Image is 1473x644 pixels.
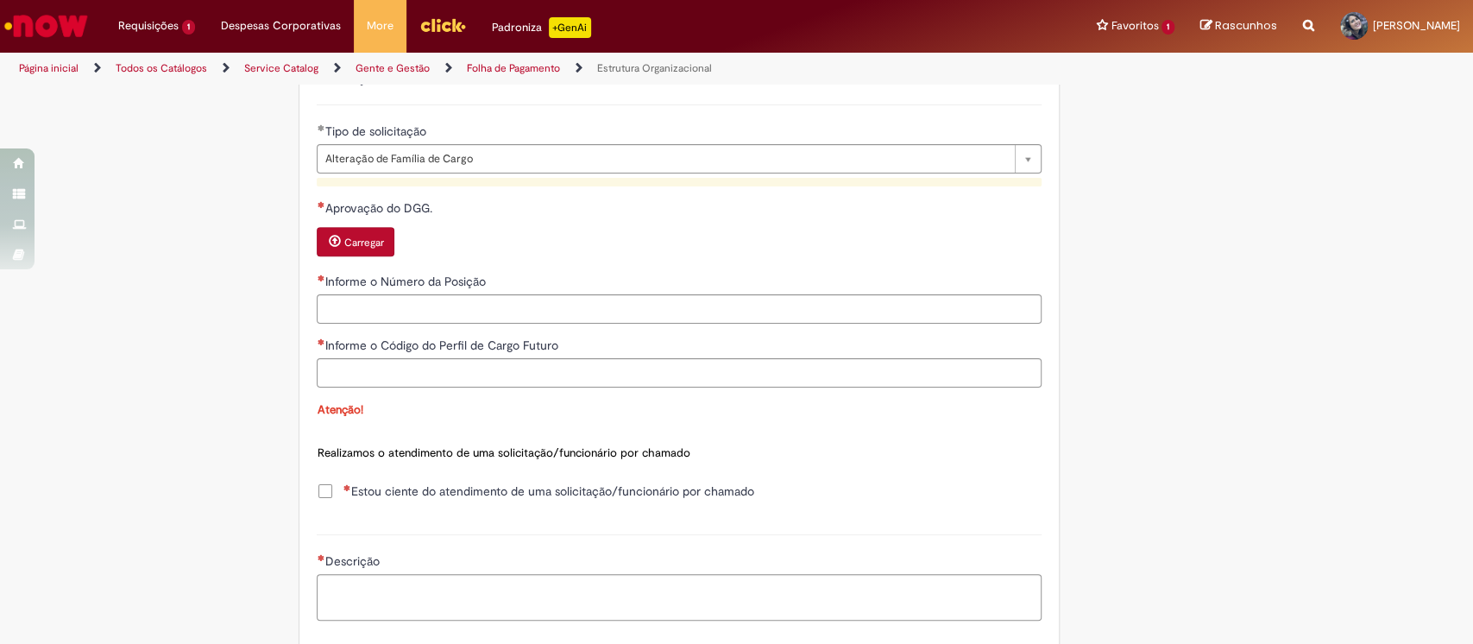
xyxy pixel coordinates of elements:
[221,17,341,35] span: Despesas Corporativas
[367,17,393,35] span: More
[1161,20,1174,35] span: 1
[182,20,195,35] span: 1
[118,17,179,35] span: Requisições
[343,483,753,500] span: Estou ciente do atendimento de uma solicitação/funcionário por chamado
[356,61,430,75] a: Gente e Gestão
[19,61,79,75] a: Página inicial
[324,145,1006,173] span: Alteração de Família de Cargo
[317,201,324,208] span: Necessários
[317,275,324,281] span: Necessários
[324,123,429,139] span: Tipo de solicitação
[343,484,350,491] span: Necessários
[1373,18,1460,33] span: [PERSON_NAME]
[1111,17,1158,35] span: Favoritos
[419,12,466,38] img: click_logo_yellow_360x200.png
[324,200,435,216] span: Aprovação do DGG.
[549,17,591,38] p: +GenAi
[343,236,383,249] small: Carregar
[317,574,1042,621] textarea: Descrição
[317,358,1042,388] input: Informe o Código do Perfil de Cargo Futuro
[317,124,324,131] span: Obrigatório Preenchido
[597,61,712,75] a: Estrutura Organizacional
[317,294,1042,324] input: Informe o Número da Posição
[317,402,362,417] span: Atenção!
[324,553,382,569] span: Descrição
[13,53,969,85] ul: Trilhas de página
[116,61,207,75] a: Todos os Catálogos
[1215,17,1277,34] span: Rascunhos
[244,61,318,75] a: Service Catalog
[2,9,91,43] img: ServiceNow
[317,445,689,460] span: Realizamos o atendimento de uma solicitação/funcionário por chamado
[317,554,324,561] span: Necessários
[492,17,591,38] div: Padroniza
[317,338,324,345] span: Necessários
[467,61,560,75] a: Folha de Pagamento
[317,227,394,256] button: Carregar anexo de Aprovação do DGG. Required
[1200,18,1277,35] a: Rascunhos
[324,338,561,353] span: Informe o Código do Perfil de Cargo Futuro
[324,274,488,289] span: Informe o Número da Posição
